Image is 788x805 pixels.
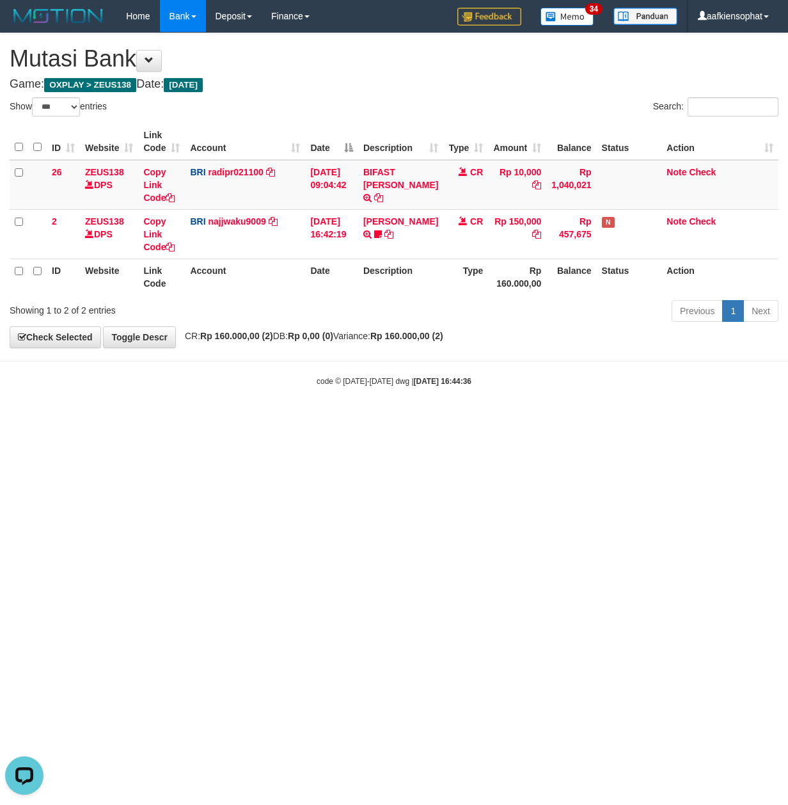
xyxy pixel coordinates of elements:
h4: Game: Date: [10,78,778,91]
td: Rp 10,000 [488,160,546,210]
span: CR [470,167,483,177]
a: Note [666,216,686,227]
th: Date [305,259,358,295]
span: CR [470,216,483,227]
th: Description: activate to sort column ascending [358,124,443,160]
th: Type [443,259,488,295]
select: Showentries [32,97,80,116]
strong: Rp 0,00 (0) [288,331,333,341]
a: Copy Rp 150,000 to clipboard [532,229,541,239]
img: Button%20Memo.svg [540,8,594,26]
img: panduan.png [613,8,677,25]
small: code © [DATE]-[DATE] dwg | [317,377,471,386]
a: Previous [672,300,723,322]
td: Rp 457,675 [546,209,596,259]
strong: Rp 160.000,00 (2) [200,331,273,341]
span: 26 [52,167,62,177]
th: Action [661,259,778,295]
span: 34 [585,3,603,15]
a: Check [689,216,716,227]
a: Copy Rp 10,000 to clipboard [532,180,541,190]
th: Balance [546,124,596,160]
th: Date: activate to sort column descending [305,124,358,160]
a: Copy Link Code [143,167,175,203]
th: Amount: activate to sort column ascending [488,124,546,160]
th: Website [80,259,138,295]
span: [DATE] [164,78,203,92]
img: MOTION_logo.png [10,6,107,26]
span: Has Note [602,217,615,228]
th: Link Code [138,259,185,295]
span: BRI [190,216,205,227]
th: Rp 160.000,00 [488,259,546,295]
a: Copy najjwaku9009 to clipboard [269,216,278,227]
td: DPS [80,209,138,259]
a: [PERSON_NAME] [363,216,438,227]
a: Next [743,300,778,322]
span: 2 [52,216,57,227]
th: ID: activate to sort column ascending [47,124,80,160]
a: Copy radipr021100 to clipboard [266,167,275,177]
th: Account [185,259,305,295]
h1: Mutasi Bank [10,46,778,72]
strong: Rp 160.000,00 (2) [370,331,443,341]
th: Status [597,259,662,295]
td: DPS [80,160,138,210]
span: BRI [190,167,205,177]
a: Check Selected [10,326,101,348]
div: Showing 1 to 2 of 2 entries [10,299,319,317]
th: ID [47,259,80,295]
th: Action: activate to sort column ascending [661,124,778,160]
input: Search: [688,97,778,116]
a: Note [666,167,686,177]
label: Search: [653,97,778,116]
label: Show entries [10,97,107,116]
td: Rp 150,000 [488,209,546,259]
button: Open LiveChat chat widget [5,5,43,44]
img: Feedback.jpg [457,8,521,26]
span: CR: DB: Variance: [178,331,443,341]
a: BIFAST [PERSON_NAME] [363,167,438,190]
strong: [DATE] 16:44:36 [414,377,471,386]
th: Status [597,124,662,160]
a: ZEUS138 [85,216,124,227]
th: Link Code: activate to sort column ascending [138,124,185,160]
th: Account: activate to sort column ascending [185,124,305,160]
a: Copy RUDI WIBOWO to clipboard [384,229,393,239]
td: Rp 1,040,021 [546,160,596,210]
a: Toggle Descr [103,326,176,348]
span: OXPLAY > ZEUS138 [44,78,136,92]
th: Type: activate to sort column ascending [443,124,488,160]
a: 1 [722,300,744,322]
a: Copy Link Code [143,216,175,252]
td: [DATE] 09:04:42 [305,160,358,210]
a: Copy BIFAST ERIKA S PAUN to clipboard [374,193,383,203]
th: Balance [546,259,596,295]
a: najjwaku9009 [208,216,265,227]
a: ZEUS138 [85,167,124,177]
th: Description [358,259,443,295]
a: radipr021100 [208,167,263,177]
td: [DATE] 16:42:19 [305,209,358,259]
th: Website: activate to sort column ascending [80,124,138,160]
a: Check [689,167,716,177]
